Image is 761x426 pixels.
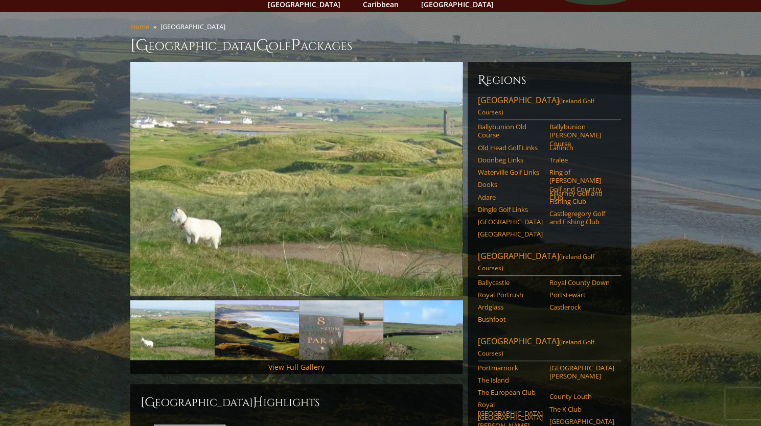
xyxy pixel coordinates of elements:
[478,123,543,139] a: Ballybunion Old Course
[478,388,543,396] a: The European Club
[478,230,543,238] a: [GEOGRAPHIC_DATA]
[549,364,614,381] a: [GEOGRAPHIC_DATA][PERSON_NAME]
[478,97,594,116] span: (Ireland Golf Courses)
[256,35,269,56] span: G
[478,205,543,214] a: Dingle Golf Links
[549,123,614,148] a: Ballybunion [PERSON_NAME] Course
[549,189,614,206] a: Killarney Golf and Fishing Club
[130,35,631,56] h1: [GEOGRAPHIC_DATA] olf ackages
[478,168,543,176] a: Waterville Golf Links
[549,303,614,311] a: Castlerock
[478,94,621,120] a: [GEOGRAPHIC_DATA](Ireland Golf Courses)
[478,376,543,384] a: The Island
[549,156,614,164] a: Tralee
[141,394,452,411] h2: [GEOGRAPHIC_DATA] ighlights
[549,144,614,152] a: Lahinch
[549,209,614,226] a: Castlegregory Golf and Fishing Club
[478,291,543,299] a: Royal Portrush
[478,250,621,276] a: [GEOGRAPHIC_DATA](Ireland Golf Courses)
[478,400,543,417] a: Royal [GEOGRAPHIC_DATA]
[549,405,614,413] a: The K Club
[549,417,614,425] a: [GEOGRAPHIC_DATA]
[478,156,543,164] a: Doonbeg Links
[478,193,543,201] a: Adare
[549,168,614,201] a: Ring of [PERSON_NAME] Golf and Country Club
[268,362,325,372] a: View Full Gallery
[549,278,614,287] a: Royal County Down
[478,218,543,226] a: [GEOGRAPHIC_DATA]
[478,180,543,188] a: Dooks
[478,303,543,311] a: Ardglass
[160,22,229,31] li: [GEOGRAPHIC_DATA]
[549,392,614,400] a: County Louth
[130,22,149,31] a: Home
[478,252,594,272] span: (Ireland Golf Courses)
[478,364,543,372] a: Portmarnock
[478,278,543,287] a: Ballycastle
[478,315,543,323] a: Bushfoot
[253,394,263,411] span: H
[291,35,301,56] span: P
[478,338,594,358] span: (Ireland Golf Courses)
[549,291,614,299] a: Portstewart
[478,336,621,361] a: [GEOGRAPHIC_DATA](Ireland Golf Courses)
[478,72,621,88] h6: Regions
[478,144,543,152] a: Old Head Golf Links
